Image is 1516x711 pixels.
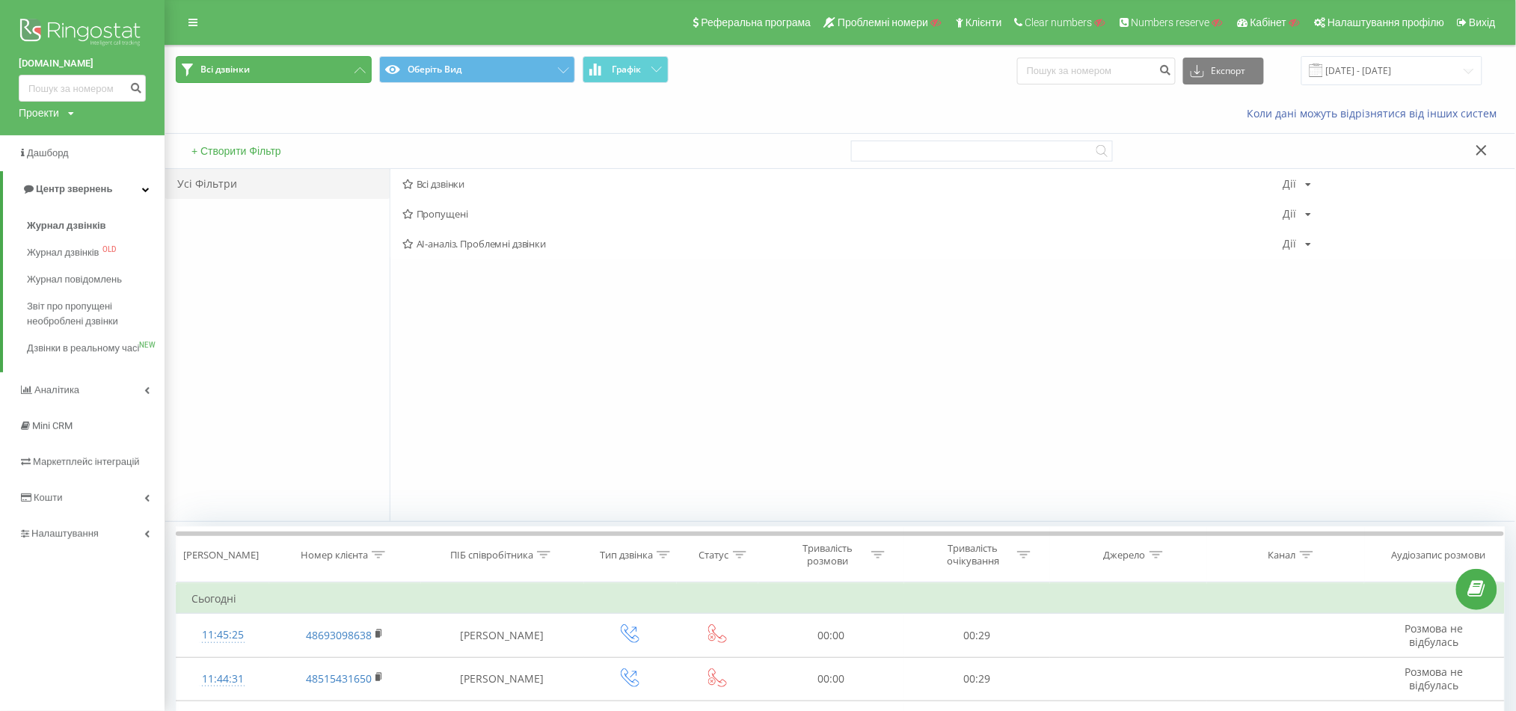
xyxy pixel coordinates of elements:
[904,614,1050,657] td: 00:29
[1392,549,1486,561] div: Аудіозапис розмови
[176,56,372,83] button: Всі дзвінки
[788,542,868,567] div: Тривалість розмови
[838,16,928,28] span: Проблемні номери
[27,218,106,233] span: Журнал дзвінків
[31,528,99,539] span: Налаштування
[34,384,79,395] span: Аналiтика
[27,299,157,329] span: Звіт про пропущені необроблені дзвінки
[1104,549,1146,561] div: Джерело
[1328,16,1444,28] span: Налаштування профілю
[1250,16,1287,28] span: Кабінет
[27,239,165,266] a: Журнал дзвінківOLD
[306,671,372,686] a: 48515431650
[1183,58,1264,84] button: Експорт
[402,179,1283,189] span: Всі дзвінки
[19,56,146,71] a: [DOMAIN_NAME]
[1470,16,1496,28] span: Вихід
[33,456,140,467] span: Маркетплейс інтеграцій
[1268,549,1296,561] div: Канал
[19,15,146,52] img: Ringostat logo
[191,665,254,694] div: 11:44:31
[3,171,165,207] a: Центр звернень
[1017,58,1176,84] input: Пошук за номером
[1283,209,1297,219] div: Дії
[1405,621,1463,649] span: Розмова не відбулась
[1025,16,1093,28] span: Clear numbers
[758,657,904,701] td: 00:00
[34,492,62,503] span: Кошти
[402,238,1283,249] span: AI-аналіз. Проблемні дзвінки
[27,272,122,287] span: Журнал повідомлень
[1283,179,1297,189] div: Дії
[306,628,372,642] a: 48693098638
[27,147,69,158] span: Дашборд
[27,293,165,335] a: Звіт про пропущені необроблені дзвінки
[702,16,811,28] span: Реферальна програма
[191,621,254,650] div: 11:45:25
[301,549,368,561] div: Номер клієнта
[165,169,390,199] div: Усі Фільтри
[600,549,653,561] div: Тип дзвінка
[583,56,669,83] button: Графік
[966,16,1002,28] span: Клієнти
[27,266,165,293] a: Журнал повідомлень
[421,614,584,657] td: [PERSON_NAME]
[177,584,1505,614] td: Сьогодні
[183,549,259,561] div: [PERSON_NAME]
[27,245,99,260] span: Журнал дзвінків
[933,542,1013,567] div: Тривалість очікування
[612,64,641,75] span: Графік
[36,183,112,194] span: Центр звернень
[1405,665,1463,692] span: Розмова не відбулась
[19,105,59,120] div: Проекти
[27,341,139,356] span: Дзвінки в реальному часі
[27,212,165,239] a: Журнал дзвінків
[200,64,250,76] span: Всі дзвінки
[1248,106,1505,120] a: Коли дані можуть відрізнятися вiд інших систем
[699,549,729,561] div: Статус
[904,657,1050,701] td: 00:29
[421,657,584,701] td: [PERSON_NAME]
[1471,144,1493,159] button: Закрити
[402,209,1283,219] span: Пропущені
[450,549,533,561] div: ПІБ співробітника
[1132,16,1210,28] span: Numbers reserve
[19,75,146,102] input: Пошук за номером
[27,335,165,362] a: Дзвінки в реальному часіNEW
[758,614,904,657] td: 00:00
[32,420,73,431] span: Mini CRM
[379,56,575,83] button: Оберіть Вид
[1283,238,1297,249] div: Дії
[187,144,286,158] button: + Створити Фільтр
